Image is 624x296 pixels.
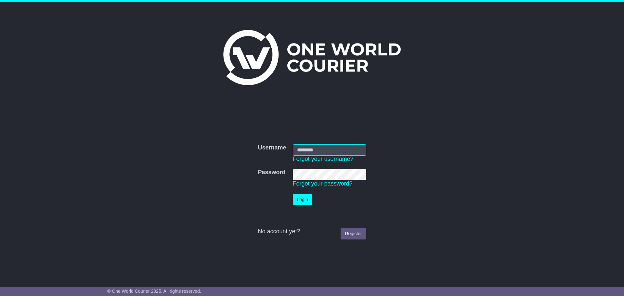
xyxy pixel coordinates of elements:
a: Forgot your username? [293,156,354,162]
a: Forgot your password? [293,180,353,187]
span: © One World Courier 2025. All rights reserved. [107,289,201,294]
label: Password [258,169,285,176]
label: Username [258,144,286,151]
a: Register [341,228,366,239]
div: No account yet? [258,228,366,235]
img: One World [223,30,401,85]
button: Login [293,194,312,205]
